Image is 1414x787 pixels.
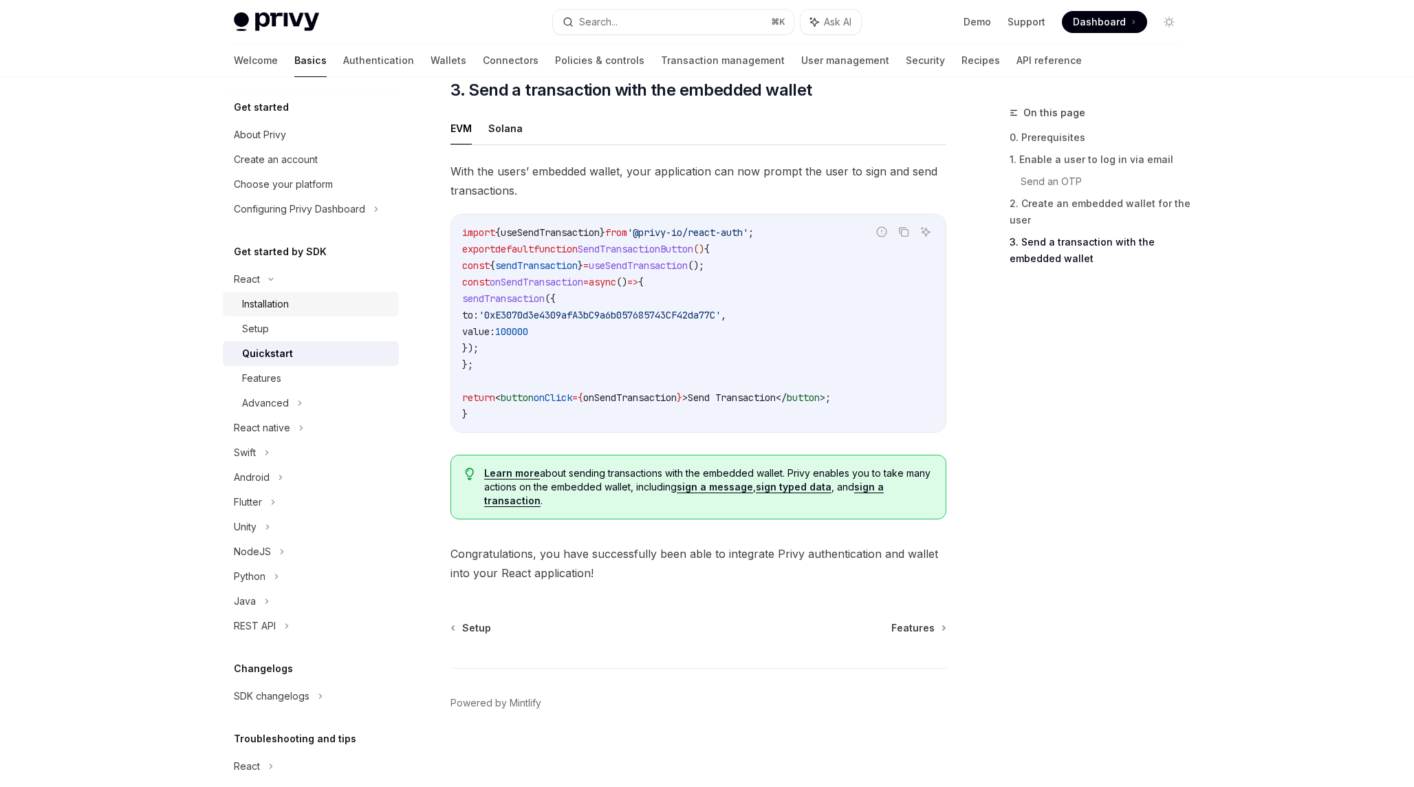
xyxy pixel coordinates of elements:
a: Create an account [223,147,399,172]
div: Quickstart [242,345,293,362]
span: const [462,276,490,288]
span: SendTransactionButton [578,243,693,255]
span: ({ [545,292,556,305]
div: Advanced [242,395,289,411]
span: => [627,276,638,288]
span: (); [688,259,704,272]
span: Send Transaction [688,391,776,404]
button: EVM [450,112,472,144]
a: Features [891,621,945,635]
a: Policies & controls [555,44,644,77]
span: onClick [534,391,572,404]
span: sendTransaction [495,259,578,272]
span: button [787,391,820,404]
span: = [572,391,578,404]
span: to: [462,309,479,321]
a: Features [223,366,399,391]
a: Transaction management [661,44,785,77]
span: On this page [1023,105,1085,121]
span: Features [891,621,935,635]
span: </ [776,391,787,404]
a: 0. Prerequisites [1010,127,1191,149]
div: Search... [579,14,618,30]
a: User management [801,44,889,77]
span: > [820,391,825,404]
div: Choose your platform [234,176,333,193]
span: from [605,226,627,239]
div: NodeJS [234,543,271,560]
a: Basics [294,44,327,77]
span: > [682,391,688,404]
div: SDK changelogs [234,688,309,704]
h5: Get started [234,99,289,116]
span: } [462,408,468,420]
div: Create an account [234,151,318,168]
span: }); [462,342,479,354]
div: Setup [242,321,269,337]
span: useSendTransaction [501,226,600,239]
a: API reference [1016,44,1082,77]
div: REST API [234,618,276,634]
span: { [704,243,710,255]
span: , [721,309,726,321]
span: default [495,243,534,255]
a: Installation [223,292,399,316]
svg: Tip [465,468,475,480]
button: Search...⌘K [553,10,794,34]
button: Solana [488,112,523,144]
a: Learn more [484,467,540,479]
a: Send an OTP [1021,171,1191,193]
span: { [490,259,495,272]
button: Copy the contents from the code block [895,223,913,241]
span: } [578,259,583,272]
span: } [677,391,682,404]
button: Report incorrect code [873,223,891,241]
span: const [462,259,490,272]
a: Welcome [234,44,278,77]
span: Dashboard [1073,15,1126,29]
a: 2. Create an embedded wallet for the user [1010,193,1191,231]
span: button [501,391,534,404]
button: Toggle dark mode [1158,11,1180,33]
span: { [495,226,501,239]
div: Android [234,469,270,486]
div: Python [234,568,265,585]
a: Recipes [961,44,1000,77]
span: { [578,391,583,404]
span: '@privy-io/react-auth' [627,226,748,239]
span: '0xE3070d3e4309afA3bC9a6b057685743CF42da77C' [479,309,721,321]
a: Quickstart [223,341,399,366]
span: { [638,276,644,288]
span: Ask AI [824,15,851,29]
span: value: [462,325,495,338]
span: async [589,276,616,288]
div: Features [242,370,281,387]
a: 1. Enable a user to log in via email [1010,149,1191,171]
span: ; [825,391,831,404]
span: onSendTransaction [583,391,677,404]
span: ⌘ K [771,17,785,28]
span: onSendTransaction [490,276,583,288]
a: Security [906,44,945,77]
h5: Changelogs [234,660,293,677]
span: Congratulations, you have successfully been able to integrate Privy authentication and wallet int... [450,544,946,583]
span: = [583,276,589,288]
a: About Privy [223,122,399,147]
span: 3. Send a transaction with the embedded wallet [450,79,812,101]
a: Wallets [431,44,466,77]
img: light logo [234,12,319,32]
a: Support [1008,15,1045,29]
span: < [495,391,501,404]
span: () [616,276,627,288]
span: useSendTransaction [589,259,688,272]
span: function [534,243,578,255]
span: return [462,391,495,404]
a: sign a message [677,481,753,493]
span: export [462,243,495,255]
a: Dashboard [1062,11,1147,33]
span: ; [748,226,754,239]
button: Ask AI [801,10,861,34]
div: Flutter [234,494,262,510]
a: Choose your platform [223,172,399,197]
span: import [462,226,495,239]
